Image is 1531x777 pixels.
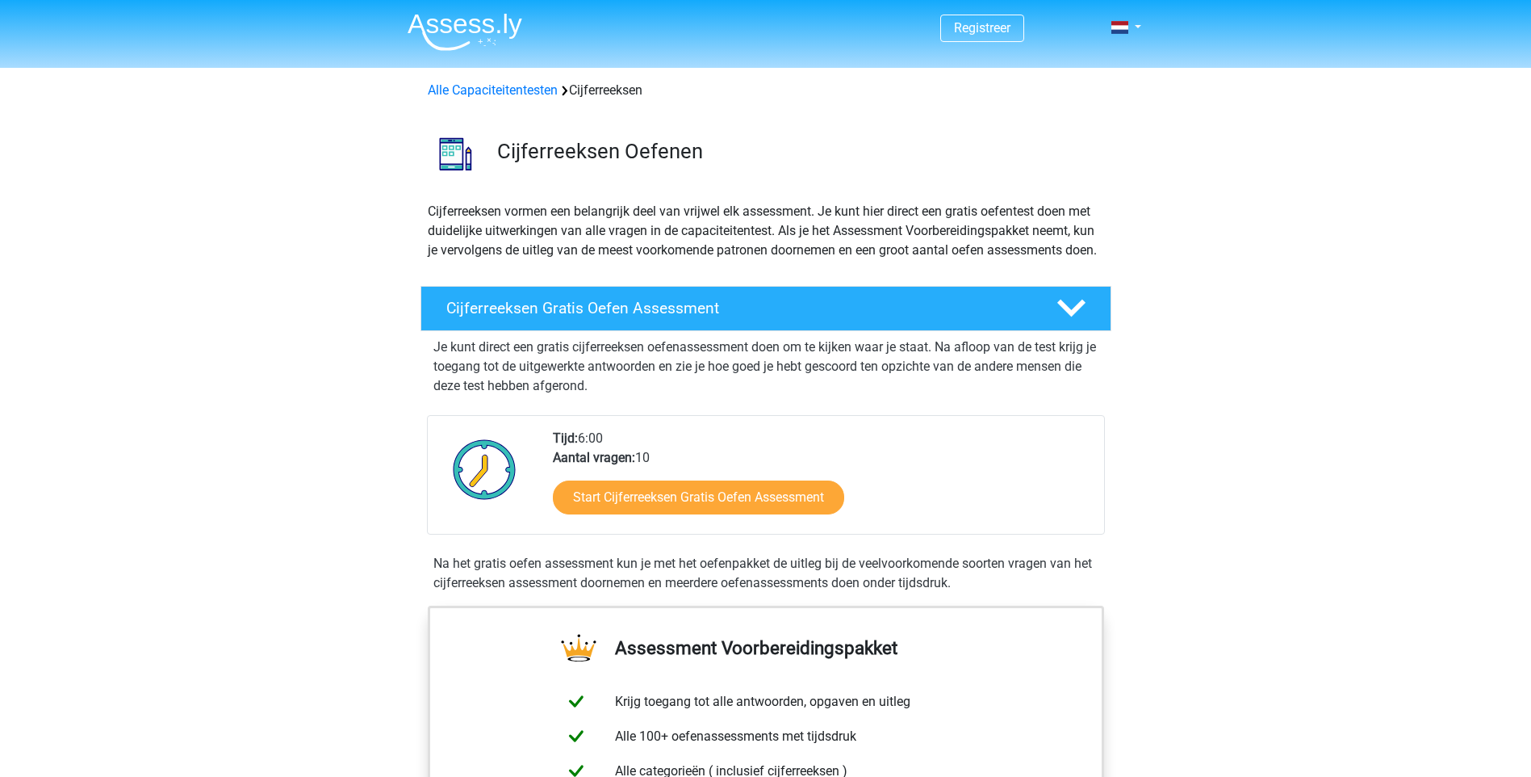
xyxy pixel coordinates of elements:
[954,20,1010,36] a: Registreer
[553,481,844,514] a: Start Cijferreeksen Gratis Oefen Assessment
[433,338,1098,396] p: Je kunt direct een gratis cijferreeksen oefenassessment doen om te kijken waar je staat. Na afloo...
[444,429,525,510] img: Klok
[497,139,1098,164] h3: Cijferreeksen Oefenen
[428,82,558,98] a: Alle Capaciteitentesten
[408,13,522,51] img: Assessly
[553,430,578,446] b: Tijd:
[553,450,635,465] b: Aantal vragen:
[446,299,1031,317] h4: Cijferreeksen Gratis Oefen Assessment
[414,286,1118,331] a: Cijferreeksen Gratis Oefen Assessment
[428,202,1104,260] p: Cijferreeksen vormen een belangrijk deel van vrijwel elk assessment. Je kunt hier direct een grat...
[421,120,490,188] img: cijferreeksen
[427,554,1105,593] div: Na het gratis oefen assessment kun je met het oefenpakket de uitleg bij de veelvoorkomende soorte...
[421,81,1111,100] div: Cijferreeksen
[541,429,1103,534] div: 6:00 10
